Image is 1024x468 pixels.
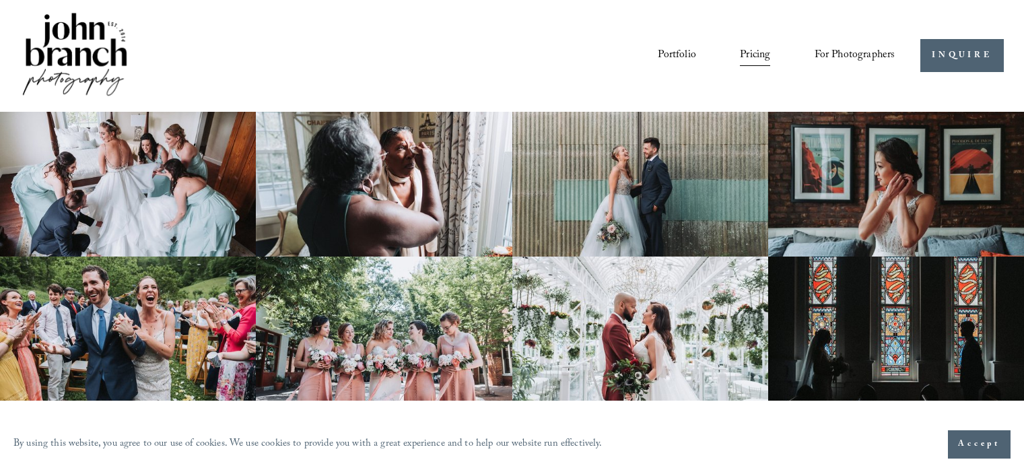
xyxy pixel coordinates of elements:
a: INQUIRE [920,39,1003,72]
img: Bride adjusting earring in front of framed posters on a brick wall. [768,112,1024,257]
a: folder dropdown [815,44,895,67]
img: Silhouettes of a bride and groom facing each other in a church, with colorful stained glass windo... [768,257,1024,401]
img: Woman applying makeup to another woman near a window with floral curtains and autumn flowers. [256,112,512,257]
img: A bride and groom standing together, laughing, with the bride holding a bouquet in front of a cor... [512,112,768,257]
span: For Photographers [815,45,895,66]
a: Portfolio [658,44,695,67]
button: Accept [948,430,1011,459]
a: Pricing [740,44,770,67]
img: Bride and groom standing in an elegant greenhouse with chandeliers and lush greenery. [512,257,768,401]
span: Accept [958,438,1000,451]
p: By using this website, you agree to our use of cookies. We use cookies to provide you with a grea... [13,435,603,455]
img: John Branch IV Photography [20,10,129,101]
img: A bride and four bridesmaids in pink dresses, holding bouquets with pink and white flowers, smili... [256,257,512,401]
